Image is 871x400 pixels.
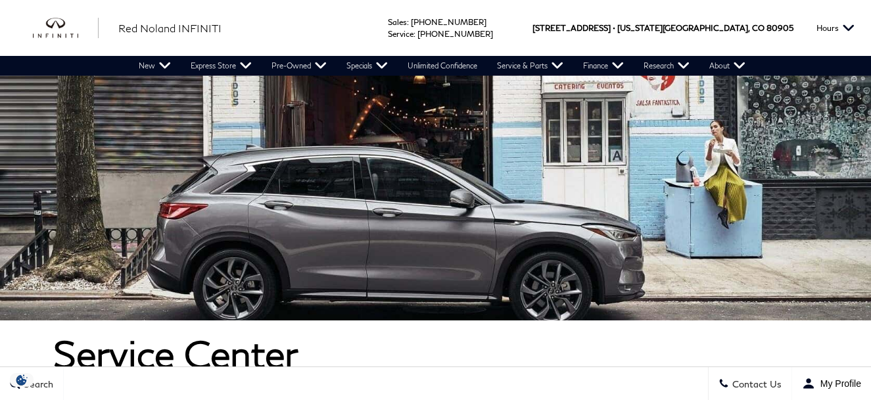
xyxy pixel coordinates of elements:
[129,56,755,76] nav: Main Navigation
[417,29,493,39] a: [PHONE_NUMBER]
[388,17,407,27] span: Sales
[413,29,415,39] span: :
[699,56,755,76] a: About
[388,29,413,39] span: Service
[398,56,487,76] a: Unlimited Confidence
[20,378,53,389] span: Search
[129,56,181,76] a: New
[181,56,262,76] a: Express Store
[729,378,782,389] span: Contact Us
[532,23,793,33] a: [STREET_ADDRESS] • [US_STATE][GEOGRAPHIC_DATA], CO 80905
[118,20,222,36] a: Red Noland INFINITI
[487,56,573,76] a: Service & Parts
[815,378,861,389] span: My Profile
[634,56,699,76] a: Research
[411,17,486,27] a: [PHONE_NUMBER]
[7,373,37,387] section: Click to Open Cookie Consent Modal
[407,17,409,27] span: :
[573,56,634,76] a: Finance
[792,367,871,400] button: Open user profile menu
[262,56,337,76] a: Pre-Owned
[118,22,222,34] span: Red Noland INFINITI
[7,373,37,387] img: Opt-Out Icon
[337,56,398,76] a: Specials
[33,18,99,39] a: infiniti
[53,334,818,374] h1: Service Center
[33,18,99,39] img: INFINITI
